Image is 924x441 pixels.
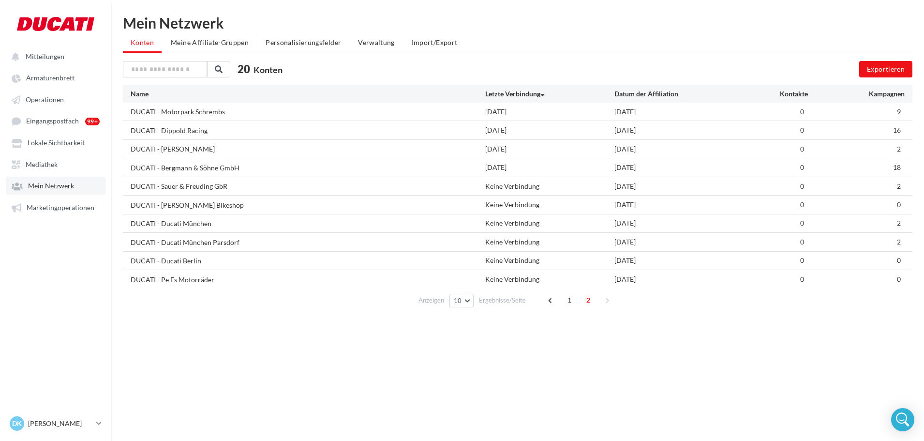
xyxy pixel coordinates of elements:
[897,256,901,264] span: 0
[800,163,804,171] span: 0
[581,292,596,308] span: 2
[485,237,614,247] div: Keine Verbindung
[897,200,901,209] span: 0
[131,107,225,117] div: DUCATI - Motorpark Schrembs
[800,182,804,190] span: 0
[412,38,458,46] span: Import/Export
[614,89,744,99] div: Datum der Affiliation
[800,107,804,116] span: 0
[131,219,211,228] div: DUCATI - Ducati München
[131,163,239,173] div: DUCATI - Bergmann & Söhne GmbH
[6,177,105,194] a: Mein Netzwerk
[131,238,239,247] div: DUCATI - Ducati München Parsdorf
[6,47,102,65] button: Mitteilungen
[485,218,614,228] div: Keine Verbindung
[26,160,58,168] span: Mediathek
[897,275,901,283] span: 0
[808,89,905,99] div: Kampagnen
[891,408,914,431] div: Open Intercom Messenger
[26,117,79,125] span: Eingangspostfach
[800,126,804,134] span: 0
[131,89,485,99] div: Name
[171,38,249,46] span: Meine Affiliate-Gruppen
[131,256,201,266] div: DUCATI - Ducati Berlin
[485,107,614,117] div: [DATE]
[614,218,744,228] div: [DATE]
[26,52,64,61] span: Mitteilungen
[485,274,614,284] div: Keine Verbindung
[6,112,105,130] a: Eingangspostfach 99+
[485,89,614,99] div: Letzte Verbindung
[6,134,105,151] a: Lokale Sichtbarkeit
[266,38,341,46] span: Personalisierungsfelder
[614,163,744,172] div: [DATE]
[614,144,744,154] div: [DATE]
[358,38,395,46] span: Verwaltung
[897,182,901,190] span: 2
[485,163,614,172] div: [DATE]
[614,237,744,247] div: [DATE]
[85,118,100,125] div: 99+
[614,274,744,284] div: [DATE]
[26,95,64,104] span: Operationen
[27,203,94,212] span: Marketingoperationen
[485,200,614,210] div: Keine Verbindung
[614,256,744,265] div: [DATE]
[744,89,808,99] div: Kontakte
[131,126,208,136] div: DUCATI - Dippold Racing
[28,139,85,147] span: Lokale Sichtbarkeit
[614,107,744,117] div: [DATE]
[12,419,22,428] span: DK
[6,69,105,86] a: Armaturenbrett
[800,275,804,283] span: 0
[8,414,104,433] a: DK [PERSON_NAME]
[897,145,901,153] span: 2
[449,294,474,307] button: 10
[28,419,92,428] p: [PERSON_NAME]
[893,126,901,134] span: 16
[897,219,901,227] span: 2
[614,200,744,210] div: [DATE]
[859,61,912,77] button: Exportieren
[479,296,526,305] span: Ergebnisse/Seite
[614,125,744,135] div: [DATE]
[800,238,804,246] span: 0
[28,182,74,190] span: Mein Netzwerk
[800,145,804,153] span: 0
[454,297,462,304] span: 10
[131,275,214,285] div: DUCATI - Pe Es Motorräder
[800,219,804,227] span: 0
[897,238,901,246] span: 2
[238,61,250,76] span: 20
[800,200,804,209] span: 0
[131,200,244,210] div: DUCATI - [PERSON_NAME] Bikeshop
[614,182,744,191] div: [DATE]
[800,256,804,264] span: 0
[418,296,444,305] span: Anzeigen
[6,155,105,173] a: Mediathek
[253,64,283,75] span: Konten
[485,125,614,135] div: [DATE]
[485,182,614,191] div: Keine Verbindung
[485,144,614,154] div: [DATE]
[131,144,215,154] div: DUCATI - [PERSON_NAME]
[26,74,75,82] span: Armaturenbrett
[6,91,105,108] a: Operationen
[893,163,901,171] span: 18
[897,107,901,116] span: 9
[485,256,614,265] div: Keine Verbindung
[131,182,227,191] div: DUCATI - Sauer & Freuding GbR
[562,292,577,308] span: 1
[6,198,105,216] a: Marketingoperationen
[123,15,912,30] div: Mein Netzwerk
